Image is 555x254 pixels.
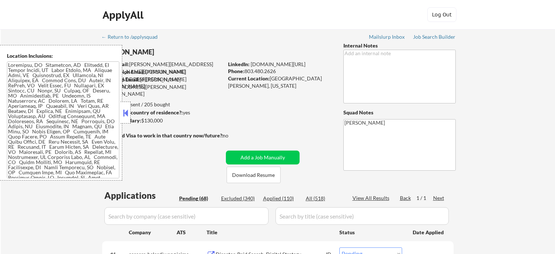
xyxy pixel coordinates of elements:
[275,207,449,225] input: Search by title (case sensitive)
[413,34,456,39] div: Job Search Builder
[103,68,223,90] div: [PERSON_NAME][EMAIL_ADDRESS][PERSON_NAME][DOMAIN_NAME]
[433,194,445,202] div: Next
[221,195,258,202] div: Excluded (340)
[101,34,165,41] a: ← Return to /applysquad
[101,34,165,39] div: ← Return to /applysquad
[369,34,405,39] div: Mailslurp Inbox
[416,194,433,202] div: 1 / 1
[226,151,300,164] button: Add a Job Manually
[179,195,216,202] div: Pending (68)
[223,132,243,139] div: no
[102,132,224,139] strong: Will need Visa to work in that country now/future?:
[306,195,342,202] div: All (518)
[251,61,305,67] a: [DOMAIN_NAME][URL]
[177,229,207,236] div: ATS
[228,61,250,67] strong: LinkedIn:
[102,76,223,98] div: [PERSON_NAME][EMAIL_ADDRESS][PERSON_NAME][DOMAIN_NAME]
[427,7,456,22] button: Log Out
[263,195,300,202] div: Applied (110)
[104,191,177,200] div: Applications
[103,9,146,21] div: ApplyAll
[103,61,223,75] div: [PERSON_NAME][EMAIL_ADDRESS][PERSON_NAME][DOMAIN_NAME]
[228,75,331,89] div: [GEOGRAPHIC_DATA][PERSON_NAME], [US_STATE]
[343,42,456,49] div: Internal Notes
[102,48,252,57] div: [PERSON_NAME]
[129,229,177,236] div: Company
[207,229,332,236] div: Title
[228,68,244,74] strong: Phone:
[102,109,221,116] div: yes
[7,52,119,60] div: Location Inclusions:
[102,117,223,124] div: $130,000
[343,109,456,116] div: Squad Notes
[413,229,445,236] div: Date Applied
[102,101,223,108] div: 108 sent / 205 bought
[339,225,402,239] div: Status
[228,68,331,75] div: 803.480.2626
[369,34,405,41] a: Mailslurp Inbox
[400,194,412,202] div: Back
[227,167,281,183] button: Download Resume
[228,75,270,81] strong: Current Location:
[352,194,392,202] div: View All Results
[102,109,183,115] strong: Can work in country of residence?:
[104,207,269,225] input: Search by company (case sensitive)
[413,34,456,41] a: Job Search Builder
